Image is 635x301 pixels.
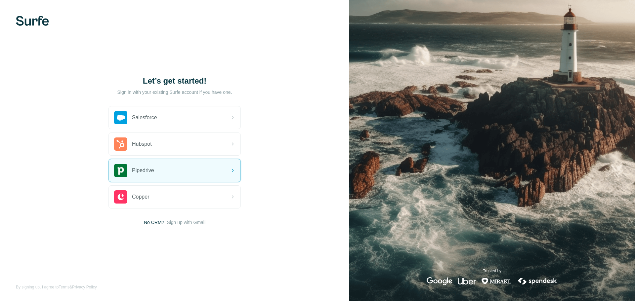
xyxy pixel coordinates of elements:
span: Pipedrive [132,167,154,174]
span: By signing up, I agree to & [16,284,97,290]
img: salesforce's logo [114,111,127,124]
img: pipedrive's logo [114,164,127,177]
a: Terms [59,285,69,289]
img: spendesk's logo [517,277,558,285]
img: mirakl's logo [481,277,512,285]
span: Salesforce [132,114,157,122]
img: copper's logo [114,190,127,204]
span: Copper [132,193,149,201]
img: uber's logo [458,277,476,285]
span: Hubspot [132,140,152,148]
img: hubspot's logo [114,137,127,151]
p: Trusted by [483,268,501,274]
p: Sign in with your existing Surfe account if you have one. [117,89,232,95]
img: Surfe's logo [16,16,49,26]
img: google's logo [427,277,452,285]
h1: Let’s get started! [108,76,241,86]
button: Sign up with Gmail [167,219,205,226]
span: No CRM? [144,219,164,226]
a: Privacy Policy [72,285,97,289]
